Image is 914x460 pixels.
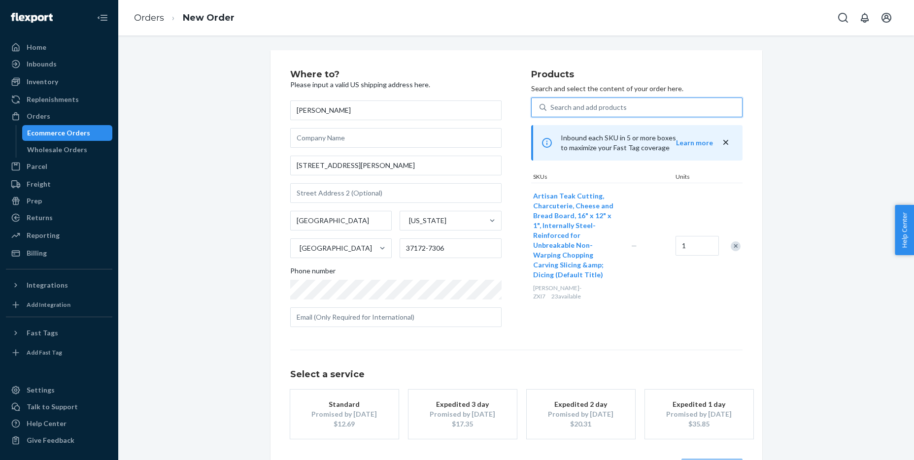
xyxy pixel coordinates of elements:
[305,419,384,429] div: $12.69
[27,57,34,65] img: tab_domain_overview_orange.svg
[645,390,753,439] button: Expedited 1 dayPromised by [DATE]$35.85
[27,213,53,223] div: Returns
[400,238,502,258] input: ZIP Code
[423,409,502,419] div: Promised by [DATE]
[660,419,739,429] div: $35.85
[6,432,112,448] button: Give Feedback
[531,125,743,161] div: Inbound each SKU in 5 or more boxes to maximize your Fast Tag coverage
[27,196,42,206] div: Prep
[16,26,24,33] img: website_grey.svg
[27,419,67,428] div: Help Center
[6,416,112,431] a: Help Center
[305,399,384,409] div: Standard
[6,325,112,341] button: Fast Tags
[533,284,581,300] span: [PERSON_NAME]-ZXI7
[26,26,108,33] div: Domain: [DOMAIN_NAME]
[676,138,713,148] button: Learn more
[27,248,47,258] div: Billing
[27,328,58,338] div: Fast Tags
[660,399,739,409] div: Expedited 1 day
[408,390,517,439] button: Expedited 3 dayPromised by [DATE]$17.35
[855,8,875,28] button: Open notifications
[290,100,502,120] input: First & Last Name
[6,345,112,361] a: Add Fast Tag
[11,13,53,23] img: Flexport logo
[731,241,741,251] div: Remove Item
[290,370,743,380] h1: Select a service
[299,243,300,253] input: [GEOGRAPHIC_DATA]
[6,74,112,90] a: Inventory
[533,192,613,279] span: Artisan Teak Cutting, Charcuterie, Cheese and Bread Board, 16" x 12" x 1", Internally Steel-Reinf...
[290,80,502,90] p: Please input a valid US shipping address here.
[423,399,502,409] div: Expedited 3 day
[6,382,112,398] a: Settings
[290,156,502,175] input: Street Address
[98,57,106,65] img: tab_keywords_by_traffic_grey.svg
[27,348,62,357] div: Add Fast Tag
[27,385,55,395] div: Settings
[409,216,446,226] div: [US_STATE]
[895,205,914,255] button: Help Center
[27,179,51,189] div: Freight
[531,84,743,94] p: Search and select the content of your order here.
[183,12,235,23] a: New Order
[27,128,90,138] div: Ecommerce Orders
[833,8,853,28] button: Open Search Box
[300,243,372,253] div: [GEOGRAPHIC_DATA]
[37,58,88,65] div: Domain Overview
[6,92,112,107] a: Replenishments
[27,77,58,87] div: Inventory
[423,419,502,429] div: $17.35
[109,58,166,65] div: Keywords by Traffic
[22,125,113,141] a: Ecommerce Orders
[27,230,60,240] div: Reporting
[631,241,637,250] span: —
[6,193,112,209] a: Prep
[126,3,242,33] ol: breadcrumbs
[6,277,112,293] button: Integrations
[16,16,24,24] img: logo_orange.svg
[542,419,620,429] div: $20.31
[877,8,896,28] button: Open account menu
[408,216,409,226] input: [US_STATE]
[27,435,74,445] div: Give Feedback
[542,409,620,419] div: Promised by [DATE]
[27,280,68,290] div: Integrations
[6,39,112,55] a: Home
[290,266,336,280] span: Phone number
[290,390,399,439] button: StandardPromised by [DATE]$12.69
[27,59,57,69] div: Inbounds
[27,162,47,171] div: Parcel
[527,390,635,439] button: Expedited 2 dayPromised by [DATE]$20.31
[27,300,70,309] div: Add Integration
[6,399,112,415] a: Talk to Support
[6,159,112,174] a: Parcel
[290,128,502,148] input: Company Name
[6,108,112,124] a: Orders
[6,228,112,243] a: Reporting
[531,172,674,183] div: SKUs
[674,172,718,183] div: Units
[290,307,502,327] input: Email (Only Required for International)
[28,16,48,24] div: v 4.0.25
[533,191,619,280] button: Artisan Teak Cutting, Charcuterie, Cheese and Bread Board, 16" x 12" x 1", Internally Steel-Reinf...
[721,137,731,148] button: close
[551,293,581,300] span: 23 available
[6,176,112,192] a: Freight
[531,70,743,80] h2: Products
[27,402,78,412] div: Talk to Support
[27,111,50,121] div: Orders
[6,245,112,261] a: Billing
[6,56,112,72] a: Inbounds
[676,236,719,256] input: Quantity
[290,211,392,230] input: City
[305,409,384,419] div: Promised by [DATE]
[93,8,112,28] button: Close Navigation
[27,95,79,104] div: Replenishments
[27,42,46,52] div: Home
[660,409,739,419] div: Promised by [DATE]
[22,142,113,158] a: Wholesale Orders
[550,102,627,112] div: Search and add products
[6,210,112,226] a: Returns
